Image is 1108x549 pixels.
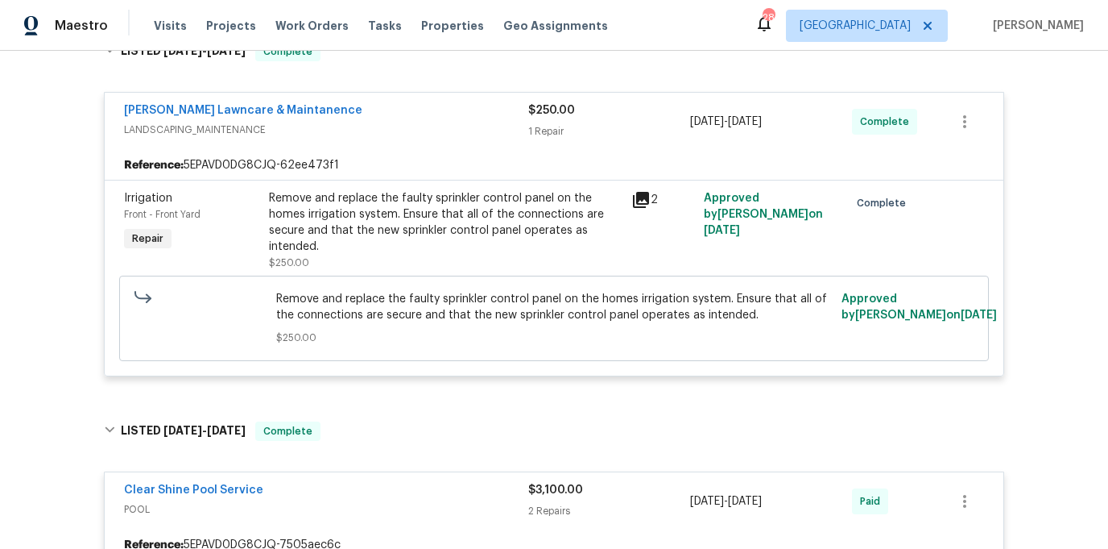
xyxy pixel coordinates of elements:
h6: LISTED [121,422,246,441]
span: LANDSCAPING_MAINTENANCE [124,122,528,138]
span: - [690,114,762,130]
div: Remove and replace the faulty sprinkler control panel on the homes irrigation system. Ensure that... [269,190,622,255]
span: $250.00 [276,330,833,346]
span: Visits [154,18,187,34]
span: Projects [206,18,256,34]
span: Complete [857,195,912,211]
span: $3,100.00 [528,485,583,496]
a: Clear Shine Pool Service [124,485,263,496]
div: LISTED [DATE]-[DATE]Complete [99,26,1009,77]
span: Properties [421,18,484,34]
div: 1 Repair [528,123,690,139]
span: $250.00 [269,258,309,268]
span: Complete [257,423,319,439]
span: [DATE] [728,496,762,507]
span: POOL [124,501,528,518]
span: Approved by [PERSON_NAME] on [841,293,997,321]
span: [DATE] [704,225,740,236]
span: [DATE] [690,496,724,507]
span: Remove and replace the faulty sprinkler control panel on the homes irrigation system. Ensure that... [276,291,833,323]
span: Tasks [368,20,402,31]
span: [DATE] [163,425,202,436]
div: 2 Repairs [528,503,690,519]
span: Repair [126,231,170,247]
span: Complete [257,44,319,60]
span: Approved by [PERSON_NAME] on [704,193,823,236]
span: - [690,493,762,509]
span: [DATE] [163,45,202,56]
span: [GEOGRAPHIC_DATA] [800,18,911,34]
div: 28 [763,10,774,26]
span: [PERSON_NAME] [986,18,1084,34]
span: [DATE] [207,45,246,56]
b: Reference: [124,157,184,173]
span: Work Orders [275,18,349,34]
div: 5EPAVD0DG8CJQ-62ee473f1 [105,151,1003,180]
span: - [163,425,246,436]
span: Geo Assignments [503,18,608,34]
span: [DATE] [207,425,246,436]
span: Paid [860,493,887,509]
span: Complete [860,114,916,130]
div: 2 [631,190,694,210]
a: [PERSON_NAME] Lawncare & Maintanence [124,105,362,116]
div: LISTED [DATE]-[DATE]Complete [99,406,1009,457]
span: [DATE] [961,310,997,321]
span: Irrigation [124,193,172,204]
h6: LISTED [121,42,246,61]
span: $250.00 [528,105,575,116]
span: [DATE] [690,116,724,127]
span: [DATE] [728,116,762,127]
span: Front - Front Yard [124,210,201,219]
span: Maestro [55,18,108,34]
span: - [163,45,246,56]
